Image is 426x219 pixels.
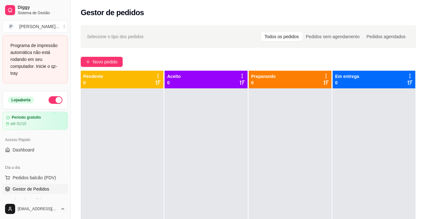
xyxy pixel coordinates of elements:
[3,145,68,155] a: Dashboard
[8,97,34,104] div: Loja aberta
[49,96,62,104] button: Alterar Status
[261,32,302,41] div: Todos os pedidos
[335,73,359,80] p: Em entrega
[13,186,49,192] span: Gestor de Pedidos
[3,135,68,145] div: Acesso Rápido
[86,60,90,64] span: plus
[87,33,143,40] span: Selecione o tipo dos pedidos
[19,23,59,30] div: [PERSON_NAME] ...
[167,73,181,80] p: Aceito
[10,121,26,126] article: até 01/10
[3,112,68,130] a: Período gratuitoaté 01/10
[81,8,144,18] h2: Gestor de pedidos
[13,147,34,153] span: Dashboard
[18,10,65,15] span: Sistema de Gestão
[18,206,58,211] span: [EMAIL_ADDRESS][DOMAIN_NAME]
[3,163,68,173] div: Dia a dia
[3,195,68,205] a: Lista de Pedidos
[302,32,363,41] div: Pedidos sem agendamento
[81,57,123,67] button: Novo pedido
[10,42,60,77] div: Programa de impressão automática não está rodando em seu computador. Inicie o qz-tray
[335,80,359,86] p: 0
[13,175,56,181] span: Pedidos balcão (PDV)
[3,173,68,183] button: Pedidos balcão (PDV)
[83,80,103,86] p: 0
[3,20,68,33] button: Select a team
[251,80,276,86] p: 0
[83,73,103,80] p: Pendente
[3,3,68,18] a: DiggySistema de Gestão
[18,5,65,10] span: Diggy
[3,201,68,216] button: [EMAIL_ADDRESS][DOMAIN_NAME]
[363,32,409,41] div: Pedidos agendados
[13,197,45,204] span: Lista de Pedidos
[167,80,181,86] p: 0
[12,115,41,120] article: Período gratuito
[251,73,276,80] p: Preparando
[93,58,118,65] span: Novo pedido
[8,23,14,30] span: P
[3,184,68,194] a: Gestor de Pedidos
